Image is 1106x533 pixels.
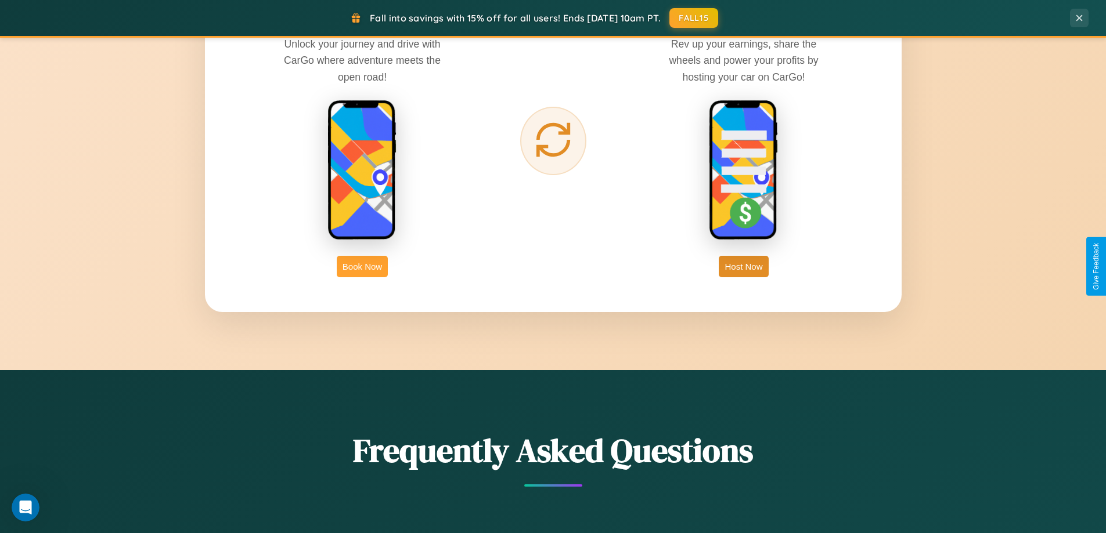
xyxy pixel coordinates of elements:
img: rent phone [327,100,397,241]
button: Host Now [719,256,768,277]
p: Unlock your journey and drive with CarGo where adventure meets the open road! [275,36,449,85]
p: Rev up your earnings, share the wheels and power your profits by hosting your car on CarGo! [657,36,831,85]
iframe: Intercom live chat [12,494,39,521]
button: FALL15 [669,8,718,28]
img: host phone [709,100,779,241]
button: Book Now [337,256,388,277]
div: Give Feedback [1092,243,1100,290]
span: Fall into savings with 15% off for all users! Ends [DATE] 10am PT. [370,12,661,24]
h2: Frequently Asked Questions [205,428,902,473]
